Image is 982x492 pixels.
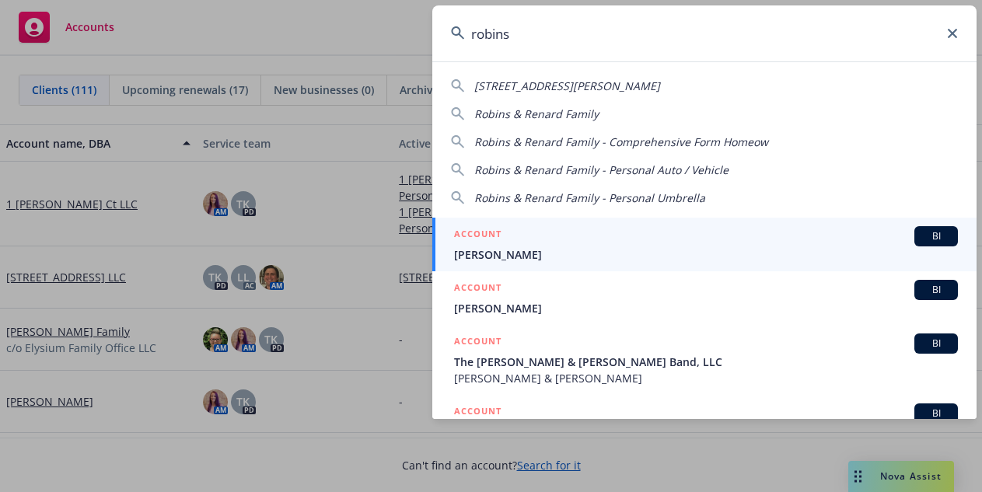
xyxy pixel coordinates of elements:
[454,403,501,422] h5: ACCOUNT
[474,162,729,177] span: Robins & Renard Family - Personal Auto / Vehicle
[474,106,599,121] span: Robins & Renard Family
[921,283,952,297] span: BI
[474,190,705,205] span: Robins & Renard Family - Personal Umbrella
[474,134,768,149] span: Robins & Renard Family - Comprehensive Form Homeow
[432,395,977,448] a: ACCOUNTBI
[454,280,501,298] h5: ACCOUNT
[454,226,501,245] h5: ACCOUNT
[454,300,958,316] span: [PERSON_NAME]
[432,271,977,325] a: ACCOUNTBI[PERSON_NAME]
[474,79,660,93] span: [STREET_ADDRESS][PERSON_NAME]
[921,229,952,243] span: BI
[432,218,977,271] a: ACCOUNTBI[PERSON_NAME]
[432,5,977,61] input: Search...
[921,337,952,351] span: BI
[454,246,958,263] span: [PERSON_NAME]
[454,354,958,370] span: The [PERSON_NAME] & [PERSON_NAME] Band, LLC
[454,333,501,352] h5: ACCOUNT
[454,370,958,386] span: [PERSON_NAME] & [PERSON_NAME]
[921,407,952,420] span: BI
[432,325,977,395] a: ACCOUNTBIThe [PERSON_NAME] & [PERSON_NAME] Band, LLC[PERSON_NAME] & [PERSON_NAME]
